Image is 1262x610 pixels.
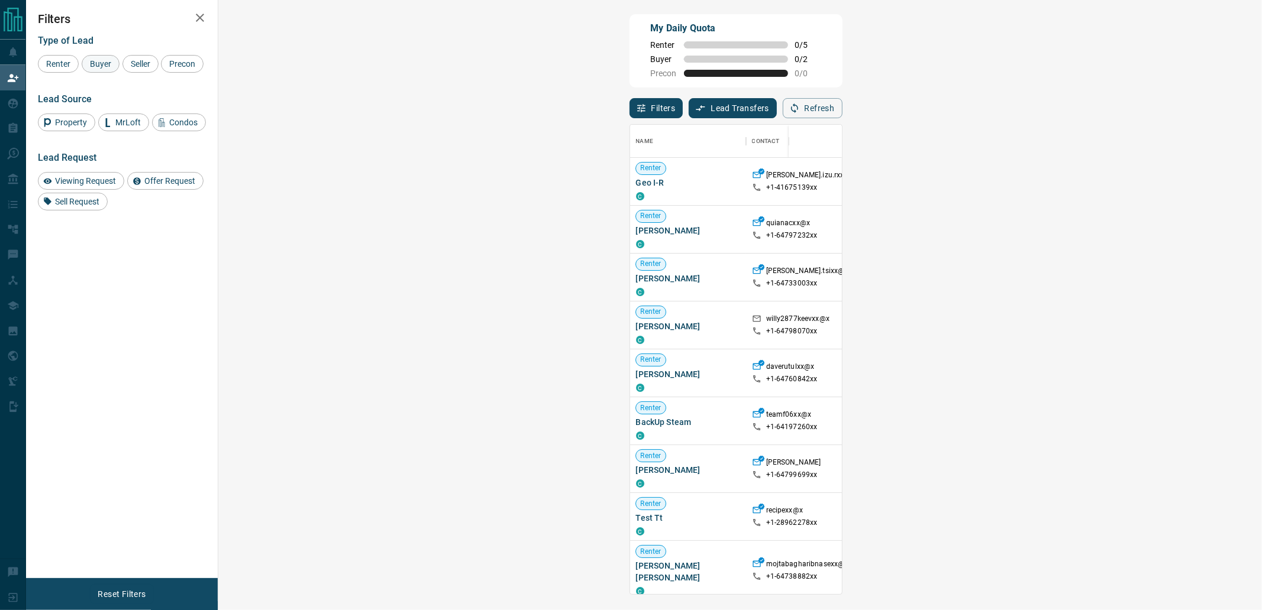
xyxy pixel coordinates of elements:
[165,59,199,69] span: Precon
[90,584,153,604] button: Reset Filters
[766,183,818,193] p: +1- 41675139xx
[127,172,204,190] div: Offer Request
[38,193,108,210] div: Sell Request
[689,98,777,118] button: Lead Transfers
[51,197,104,206] span: Sell Request
[161,55,204,73] div: Precon
[636,431,644,440] div: condos.ca
[766,170,854,183] p: [PERSON_NAME].izu.rxx@x
[766,326,818,336] p: +1- 64798070xx
[51,176,120,186] span: Viewing Request
[651,40,677,50] span: Renter
[127,59,154,69] span: Seller
[38,35,93,46] span: Type of Lead
[38,12,206,26] h2: Filters
[766,231,818,241] p: +1- 64797232xx
[122,55,159,73] div: Seller
[766,278,818,288] p: +1- 64733003xx
[38,93,92,105] span: Lead Source
[630,98,683,118] button: Filters
[766,410,811,422] p: teamf06xx@x
[766,374,818,384] p: +1- 64760842xx
[86,59,115,69] span: Buyer
[636,368,740,380] span: [PERSON_NAME]
[636,527,644,536] div: condos.ca
[38,172,124,190] div: Viewing Request
[98,113,149,131] div: MrLoft
[111,118,145,127] span: MrLoft
[165,118,202,127] span: Condos
[651,69,677,78] span: Precon
[636,384,644,392] div: condos.ca
[38,113,95,131] div: Property
[766,314,830,326] p: willy2877keevxx@x
[636,320,740,332] span: [PERSON_NAME]
[42,59,75,69] span: Renter
[636,479,644,488] div: condos.ca
[795,54,821,64] span: 0 / 2
[636,192,644,200] div: condos.ca
[752,125,780,158] div: Contact
[636,451,666,461] span: Renter
[636,125,654,158] div: Name
[636,272,740,284] span: [PERSON_NAME]
[636,259,666,269] span: Renter
[140,176,199,186] span: Offer Request
[766,362,815,374] p: daverutulxx@x
[152,113,206,131] div: Condos
[636,416,740,428] span: BackUp Steam
[636,499,666,509] span: Renter
[766,266,848,278] p: [PERSON_NAME].tsixx@x
[766,470,818,480] p: +1- 64799699xx
[38,152,96,163] span: Lead Request
[766,572,818,582] p: +1- 64738882xx
[766,505,803,518] p: recipexx@x
[636,464,740,476] span: [PERSON_NAME]
[636,163,666,173] span: Renter
[38,55,79,73] div: Renter
[636,177,740,189] span: Geo I-R
[651,54,677,64] span: Buyer
[636,225,740,236] span: [PERSON_NAME]
[636,547,666,557] span: Renter
[630,125,746,158] div: Name
[783,98,843,118] button: Refresh
[636,288,644,296] div: condos.ca
[651,21,821,35] p: My Daily Quota
[636,403,666,413] span: Renter
[636,240,644,248] div: condos.ca
[82,55,120,73] div: Buyer
[51,118,91,127] span: Property
[766,559,848,572] p: mojtabagharibnasexx@x
[766,518,818,528] p: +1- 28962278xx
[636,307,666,317] span: Renter
[766,422,818,432] p: +1- 64197260xx
[795,69,821,78] span: 0 / 0
[636,560,740,583] span: [PERSON_NAME] [PERSON_NAME]
[795,40,821,50] span: 0 / 5
[636,211,666,221] span: Renter
[636,355,666,365] span: Renter
[636,336,644,344] div: condos.ca
[766,458,821,470] p: [PERSON_NAME]
[636,587,644,595] div: condos.ca
[636,512,740,524] span: Test Tt
[766,218,810,231] p: quianacxx@x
